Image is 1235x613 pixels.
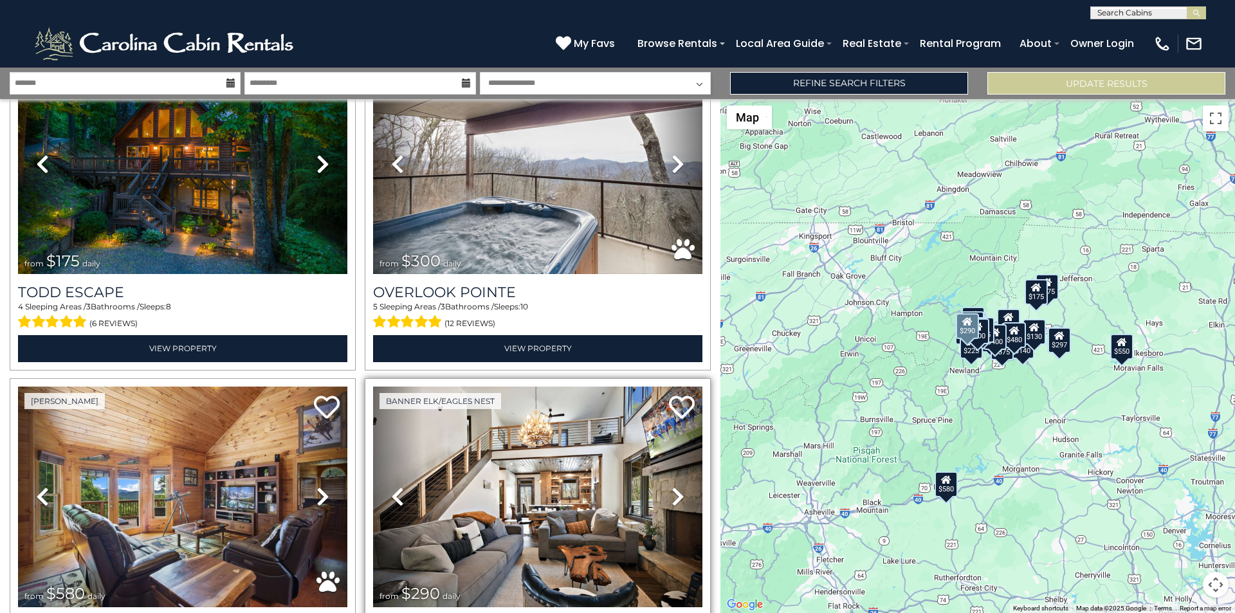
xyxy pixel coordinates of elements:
div: $130 [1023,319,1046,345]
a: Add to favorites [314,394,340,422]
span: daily [443,259,461,268]
img: Google [724,596,766,613]
a: View Property [373,335,702,361]
button: Update Results [987,72,1225,95]
span: $175 [46,252,80,270]
img: thumbnail_164747674.jpeg [18,387,347,607]
img: thumbnail_163477001.jpeg [373,53,702,274]
img: thumbnail_168627805.jpeg [18,53,347,274]
a: [PERSON_NAME] [24,393,105,409]
a: View Property [18,335,347,361]
span: 3 [441,302,445,311]
span: $300 [401,252,441,270]
a: Real Estate [836,32,908,55]
span: My Favs [574,35,615,51]
img: thumbnail_164375639.jpeg [373,387,702,607]
a: Owner Login [1064,32,1140,55]
div: $375 [991,334,1014,360]
span: from [24,259,44,268]
a: Todd Escape [18,284,347,301]
span: Map [736,111,759,124]
a: Open this area in Google Maps (opens a new window) [724,596,766,613]
button: Change map style [727,105,772,129]
div: $400 [983,324,1007,349]
img: phone-regular-white.png [1153,35,1171,53]
span: $580 [46,584,85,603]
span: Map data ©2025 Google [1076,605,1146,612]
div: $625 [971,317,994,343]
div: $175 [1036,273,1059,299]
span: from [380,259,399,268]
button: Toggle fullscreen view [1203,105,1229,131]
button: Keyboard shortcuts [1013,604,1068,613]
span: 3 [86,302,91,311]
a: My Favs [556,35,618,52]
span: 4 [18,302,23,311]
a: Browse Rentals [631,32,724,55]
span: 8 [166,302,171,311]
img: mail-regular-white.png [1185,35,1203,53]
div: $140 [1011,333,1034,358]
div: Sleeping Areas / Bathrooms / Sleeps: [18,301,347,332]
div: $550 [1110,333,1133,359]
div: $580 [935,471,958,497]
div: $425 [961,311,984,336]
div: $300 [966,318,989,344]
span: (12 reviews) [444,315,495,332]
a: Overlook Pointe [373,284,702,301]
a: Refine Search Filters [730,72,968,95]
div: $175 [1025,279,1048,305]
div: $290 [956,313,979,339]
div: $297 [1048,327,1071,353]
span: daily [82,259,100,268]
span: $290 [401,584,440,603]
span: 10 [520,302,528,311]
div: $349 [997,309,1020,334]
span: from [24,591,44,601]
a: Local Area Guide [729,32,830,55]
div: Sleeping Areas / Bathrooms / Sleeps: [373,301,702,332]
span: daily [443,591,461,601]
span: 5 [373,302,378,311]
a: Rental Program [913,32,1007,55]
a: Add to favorites [669,394,695,422]
button: Map camera controls [1203,572,1229,598]
a: Terms [1154,605,1172,612]
a: About [1013,32,1058,55]
img: White-1-2.png [32,24,299,63]
div: $125 [962,306,985,332]
a: Banner Elk/Eagles Nest [380,393,501,409]
span: from [380,591,399,601]
div: $480 [1003,322,1026,347]
a: Report a map error [1180,605,1231,612]
span: (6 reviews) [89,315,138,332]
div: $225 [960,333,983,359]
span: daily [87,591,105,601]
